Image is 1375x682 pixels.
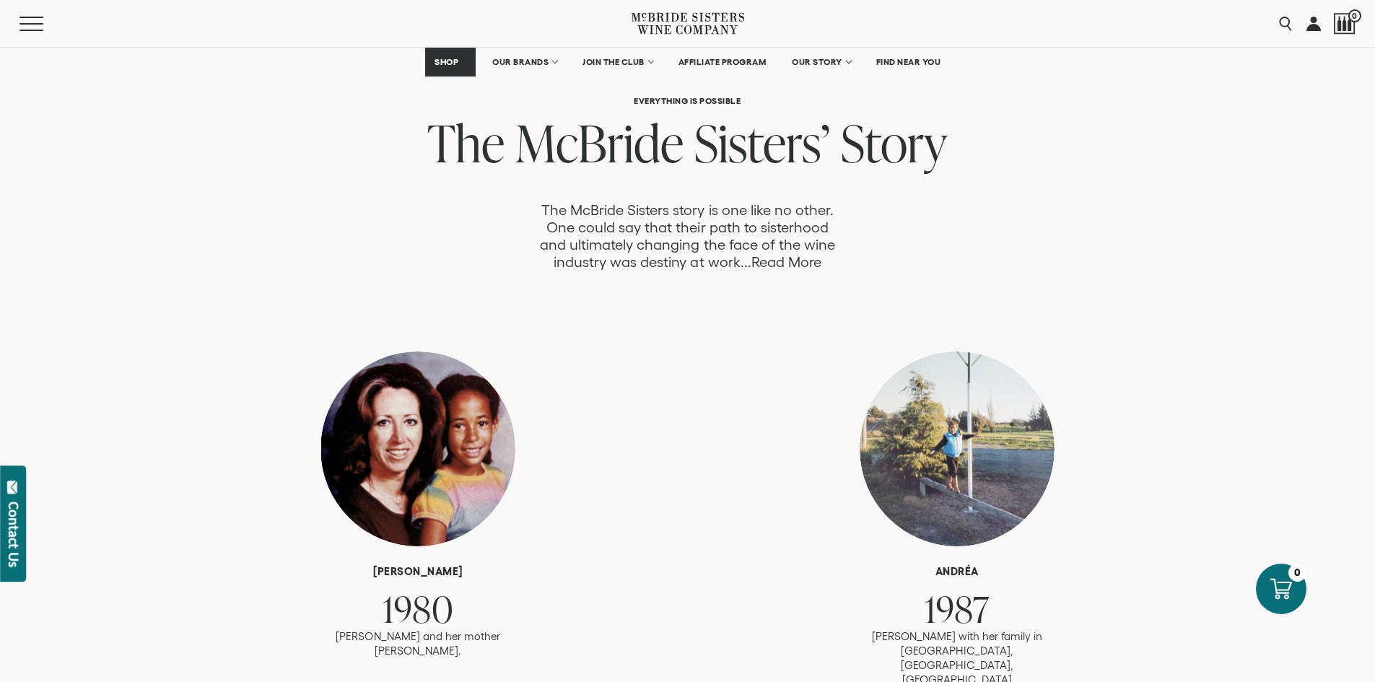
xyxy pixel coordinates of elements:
[383,584,454,634] span: 1980
[694,108,830,178] span: Sisters’
[215,96,1159,105] h6: Everything is Possible
[310,565,526,578] h6: [PERSON_NAME]
[841,108,947,178] span: Story
[573,48,662,76] a: JOIN THE CLUB
[669,48,776,76] a: AFFILIATE PROGRAM
[876,57,941,67] span: FIND NEAR YOU
[867,48,951,76] a: FIND NEAR YOU
[751,254,821,271] a: Read More
[792,57,842,67] span: OUR STORY
[492,57,549,67] span: OUR BRANDS
[925,584,990,634] span: 1987
[6,502,21,567] div: Contact Us
[483,48,566,76] a: OUR BRANDS
[435,57,459,67] span: SHOP
[849,565,1065,578] h6: andréa
[782,48,860,76] a: OUR STORY
[310,629,526,658] p: [PERSON_NAME] and her mother [PERSON_NAME].
[427,108,505,178] span: The
[1348,9,1361,22] span: 0
[537,201,837,271] p: The McBride Sisters story is one like no other. One could say that their path to sisterhood and u...
[425,48,476,76] a: SHOP
[1288,564,1306,582] div: 0
[582,57,645,67] span: JOIN THE CLUB
[678,57,767,67] span: AFFILIATE PROGRAM
[515,108,684,178] span: McBride
[19,17,71,31] button: Mobile Menu Trigger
